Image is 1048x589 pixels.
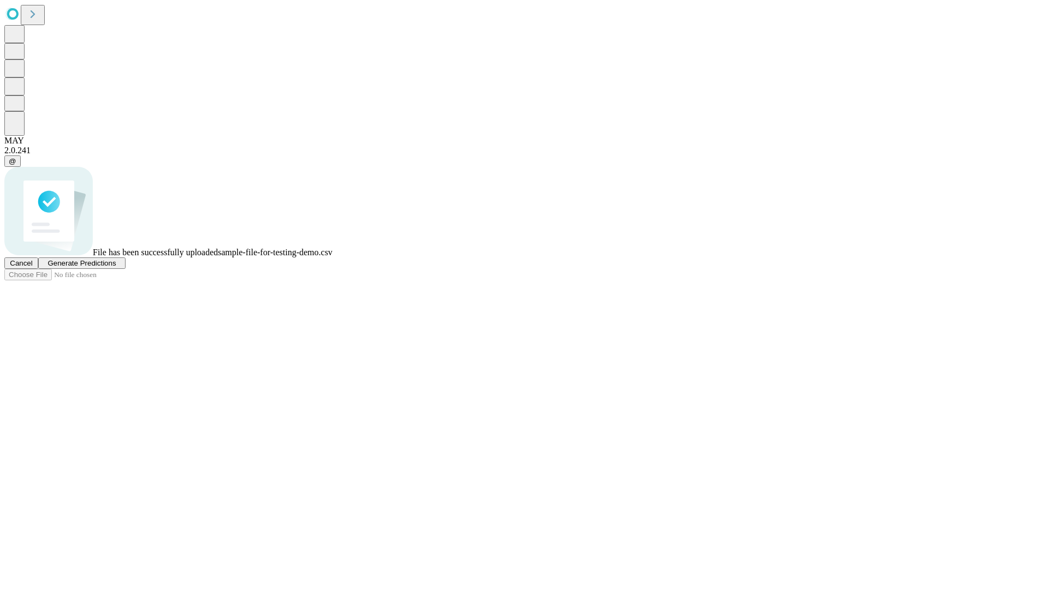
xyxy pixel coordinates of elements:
div: MAY [4,136,1044,146]
div: 2.0.241 [4,146,1044,155]
span: Cancel [10,259,33,267]
span: sample-file-for-testing-demo.csv [218,248,332,257]
button: Generate Predictions [38,257,126,269]
button: Cancel [4,257,38,269]
span: @ [9,157,16,165]
span: File has been successfully uploaded [93,248,218,257]
button: @ [4,155,21,167]
span: Generate Predictions [47,259,116,267]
